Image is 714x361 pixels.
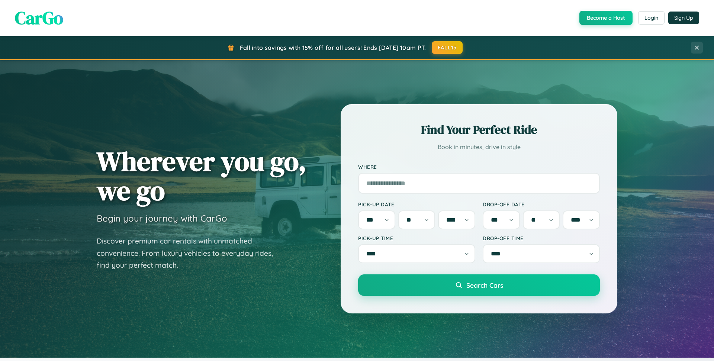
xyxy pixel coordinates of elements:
[483,235,600,241] label: Drop-off Time
[97,213,227,224] h3: Begin your journey with CarGo
[358,201,475,207] label: Pick-up Date
[432,41,463,54] button: FALL15
[358,122,600,138] h2: Find Your Perfect Ride
[358,164,600,170] label: Where
[97,146,306,205] h1: Wherever you go, we go
[466,281,503,289] span: Search Cars
[358,274,600,296] button: Search Cars
[240,44,426,51] span: Fall into savings with 15% off for all users! Ends [DATE] 10am PT.
[668,12,699,24] button: Sign Up
[97,235,283,271] p: Discover premium car rentals with unmatched convenience. From luxury vehicles to everyday rides, ...
[579,11,633,25] button: Become a Host
[358,235,475,241] label: Pick-up Time
[638,11,665,25] button: Login
[483,201,600,207] label: Drop-off Date
[358,142,600,152] p: Book in minutes, drive in style
[15,6,63,30] span: CarGo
